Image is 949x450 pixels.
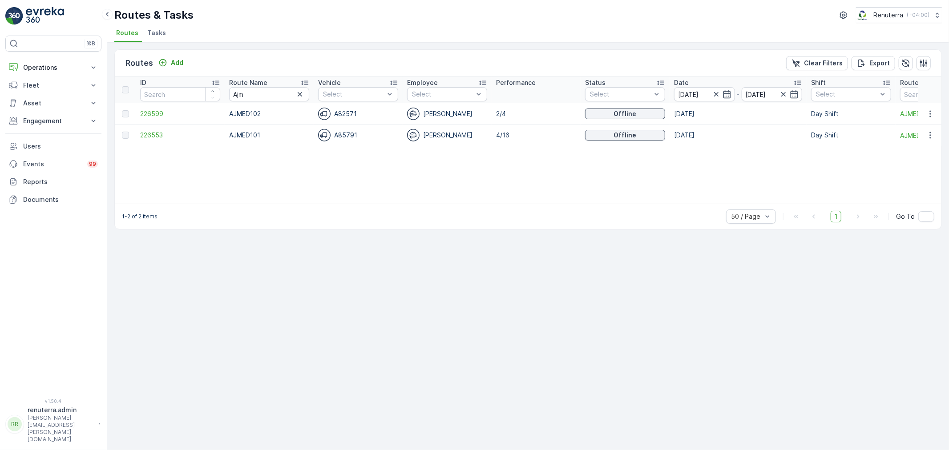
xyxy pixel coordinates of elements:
[140,78,146,87] p: ID
[869,59,890,68] p: Export
[26,7,64,25] img: logo_light-DOdMpM7g.png
[5,191,101,209] a: Documents
[23,142,98,151] p: Users
[23,63,84,72] p: Operations
[28,406,94,414] p: renuterra.admin
[140,131,220,140] a: 226553
[140,87,220,101] input: Search
[896,212,915,221] span: Go To
[496,78,536,87] p: Performance
[116,28,138,37] span: Routes
[614,109,637,118] p: Offline
[229,78,267,87] p: Route Name
[23,99,84,108] p: Asset
[811,109,891,118] p: Day Shift
[318,108,398,120] div: A82571
[89,161,96,168] p: 99
[816,90,877,99] p: Select
[742,87,803,101] input: dd/mm/yyyy
[86,40,95,47] p: ⌘B
[23,117,84,125] p: Engagement
[229,131,309,140] p: AJMED101
[804,59,843,68] p: Clear Filters
[407,108,420,120] img: svg%3e
[831,211,841,222] span: 1
[407,78,438,87] p: Employee
[5,7,23,25] img: logo
[23,195,98,204] p: Documents
[171,58,183,67] p: Add
[614,131,637,140] p: Offline
[318,129,331,141] img: svg%3e
[140,109,220,118] a: 226599
[5,59,101,76] button: Operations
[674,78,689,87] p: Date
[5,155,101,173] a: Events99
[674,87,735,101] input: dd/mm/yyyy
[8,417,22,431] div: RR
[122,110,129,117] div: Toggle Row Selected
[318,108,331,120] img: svg%3e
[114,8,194,22] p: Routes & Tasks
[5,406,101,443] button: RRrenuterra.admin[PERSON_NAME][EMAIL_ADDRESS][PERSON_NAME][DOMAIN_NAME]
[407,108,487,120] div: [PERSON_NAME]
[5,398,101,404] span: v 1.50.4
[856,10,870,20] img: Screenshot_2024-07-26_at_13.33.01.png
[122,213,157,220] p: 1-2 of 2 items
[5,76,101,94] button: Fleet
[670,103,807,125] td: [DATE]
[28,414,94,443] p: [PERSON_NAME][EMAIL_ADDRESS][PERSON_NAME][DOMAIN_NAME]
[852,56,895,70] button: Export
[590,90,651,99] p: Select
[155,57,187,68] button: Add
[407,129,487,141] div: [PERSON_NAME]
[323,90,384,99] p: Select
[811,131,891,140] p: Day Shift
[5,137,101,155] a: Users
[907,12,929,19] p: ( +04:00 )
[585,108,665,119] button: Offline
[23,81,84,90] p: Fleet
[585,130,665,141] button: Offline
[5,112,101,130] button: Engagement
[737,89,740,100] p: -
[5,173,101,191] a: Reports
[900,78,933,87] p: Route Plan
[318,129,398,141] div: A85791
[125,57,153,69] p: Routes
[412,90,473,99] p: Select
[229,109,309,118] p: AJMED102
[856,7,942,23] button: Renuterra(+04:00)
[23,177,98,186] p: Reports
[122,132,129,139] div: Toggle Row Selected
[147,28,166,37] span: Tasks
[23,160,82,169] p: Events
[318,78,341,87] p: Vehicle
[496,131,576,140] p: 4/16
[786,56,848,70] button: Clear Filters
[407,129,420,141] img: svg%3e
[5,94,101,112] button: Asset
[811,78,826,87] p: Shift
[873,11,903,20] p: Renuterra
[585,78,606,87] p: Status
[229,87,309,101] input: Search
[496,109,576,118] p: 2/4
[670,125,807,146] td: [DATE]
